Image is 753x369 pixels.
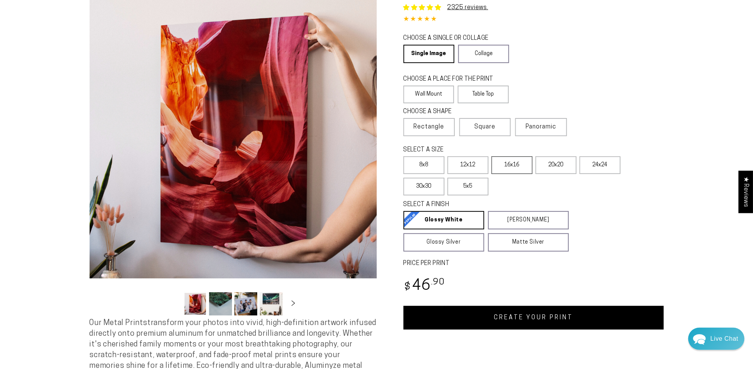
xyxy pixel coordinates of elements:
[11,11,152,18] div: We usually reply within an hour at this time of day.
[15,40,150,54] p: Is there any possible way for me to order a print [DATE] and have it delivered [DATE]?
[526,124,557,130] span: Panoramic
[59,203,104,207] a: We run onRe:amaze
[4,62,158,68] div: 2:33 PM · Sent
[209,292,232,315] button: Load image 2 in gallery view
[738,171,753,213] div: Click to open Judge.me floating reviews tab
[475,122,496,132] span: Square
[142,232,157,244] button: Reply
[448,178,488,195] label: 5x5
[82,202,103,207] span: Re:amaze
[414,122,444,132] span: Rectangle
[431,278,445,287] sup: .90
[403,279,445,294] bdi: 46
[488,233,569,252] a: Matte Silver
[184,292,207,315] button: Load image 1 in gallery view
[403,86,454,103] label: Wall Mount
[403,306,664,330] a: CREATE YOUR PRINT
[403,259,664,268] label: PRICE PER PRINT
[403,156,444,174] label: 8x8
[580,156,621,174] label: 24x24
[403,75,502,84] legend: CHOOSE A PLACE FOR THE PRINT
[403,233,484,252] a: Glossy Silver
[688,328,745,350] div: Chat widget toggle
[234,292,257,315] button: Load image 3 in gallery view
[403,107,503,116] legend: CHOOSE A SHAPE
[448,5,488,11] a: 2325 reviews.
[285,295,302,312] button: Slide right
[711,328,738,350] div: Contact Us Directly
[260,292,283,315] button: Load image 4 in gallery view
[492,156,532,174] label: 16x16
[405,282,411,293] span: $
[448,156,488,174] label: 12x12
[403,45,454,63] a: Single Image
[458,86,509,103] label: Table Top
[403,178,444,195] label: 30x30
[403,146,557,154] legend: SELECT A SIZE
[403,34,502,43] legend: CHOOSE A SINGLE OR COLLAGE
[536,156,577,174] label: 20x20
[403,211,484,229] a: Glossy White
[403,200,550,209] legend: SELECT A FINISH
[33,80,34,88] span: .
[403,14,664,25] div: 4.85 out of 5.0 stars
[31,80,33,88] span: .
[34,80,36,88] span: .
[488,211,569,229] a: [PERSON_NAME]
[165,295,181,312] button: Slide left
[458,45,509,63] a: Collage
[4,216,159,229] div: Click to enter your contact details to receive replies via email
